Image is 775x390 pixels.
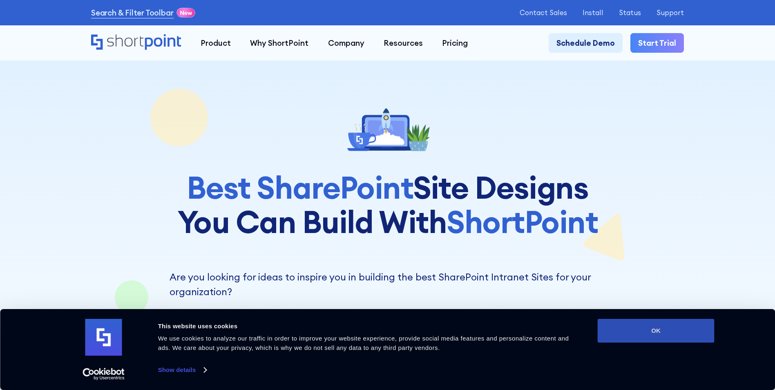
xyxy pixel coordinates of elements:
div: Pricing [442,37,468,49]
img: logo [85,319,122,356]
a: Show details [158,364,206,376]
a: Product [191,33,240,52]
a: Usercentrics Cookiebot - opens in a new window [68,368,139,380]
div: Resources [384,37,423,49]
a: Start Trial [630,33,684,52]
span: ShortPoint [447,202,598,241]
span: Best SharePoint [187,168,413,207]
a: Support [657,9,684,16]
a: Status [619,9,641,16]
a: Search & Filter Toolbar [91,7,174,18]
a: Home [91,34,181,51]
div: Why ShortPoint [250,37,308,49]
div: Product [201,37,231,49]
a: Resources [374,33,432,52]
button: OK [598,319,715,343]
a: Install [583,9,603,16]
a: Why ShortPoint [241,33,318,52]
iframe: Chat Widget [628,295,775,390]
a: Schedule Demo [549,33,623,52]
div: Company [328,37,364,49]
div: This website uses cookies [158,321,579,331]
a: Contact Sales [520,9,567,16]
h1: Site Designs You Can Build With [170,170,605,239]
a: Company [318,33,374,52]
span: We use cookies to analyze our traffic in order to improve your website experience, provide social... [158,335,569,351]
a: Pricing [433,33,478,52]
